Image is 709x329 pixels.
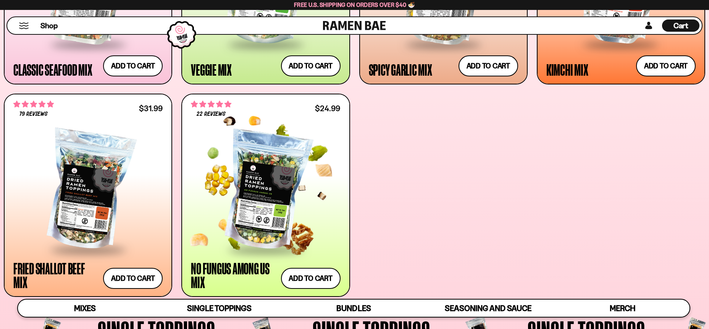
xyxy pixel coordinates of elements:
div: $31.99 [139,105,163,112]
div: Fried Shallot Beef Mix [13,261,99,289]
span: 4.82 stars [13,99,54,109]
button: Add to cart [103,268,163,289]
a: 4.82 stars 79 reviews $31.99 Fried Shallot Beef Mix Add to cart [4,94,172,297]
span: Cart [673,21,688,30]
span: 4.82 stars [191,99,231,109]
div: Cart [662,17,699,34]
a: Single Toppings [152,300,287,317]
a: Shop [40,19,58,32]
div: No Fungus Among Us Mix [191,261,277,289]
div: Classic Seafood Mix [13,63,92,76]
div: $24.99 [315,105,340,112]
span: Single Toppings [187,303,252,313]
a: Mixes [18,300,152,317]
div: Veggie Mix [191,63,232,76]
span: 22 reviews [197,111,226,117]
span: Seasoning and Sauce [445,303,531,313]
span: Mixes [74,303,96,313]
span: Merch [610,303,635,313]
span: Shop [40,21,58,31]
button: Add to cart [281,268,341,289]
span: Bundles [336,303,371,313]
a: Seasoning and Sauce [421,300,555,317]
a: Merch [555,300,690,317]
a: 4.82 stars 22 reviews $24.99 No Fungus Among Us Mix Add to cart [181,94,350,297]
div: Kimchi Mix [546,63,588,76]
div: Spicy Garlic Mix [369,63,432,76]
button: Add to cart [281,55,341,76]
span: Free U.S. Shipping on Orders over $40 🍜 [294,1,415,8]
button: Add to cart [103,55,163,76]
button: Add to cart [459,55,518,76]
span: 79 reviews [19,111,48,117]
button: Mobile Menu Trigger [19,23,29,29]
a: Bundles [287,300,421,317]
button: Add to cart [636,55,696,76]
